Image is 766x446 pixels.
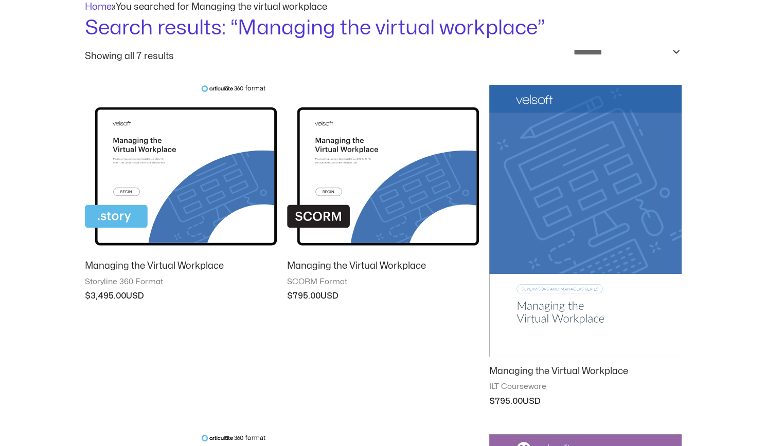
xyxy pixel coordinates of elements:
h1: Search results: “Managing the virtual workplace” [85,14,682,43]
h2: Managing the Virtual Workplace [489,365,681,377]
img: Managing the Virtual Workplace [85,85,277,252]
span: $ [85,292,91,300]
span: ILT Courseware [489,382,681,392]
span: Storyline 360 Format [85,277,277,287]
a: Managing the Virtual Workplace [85,260,277,276]
a: Managing the Virtual Workplace [287,260,479,276]
h2: Managing the Virtual Workplace [287,260,479,272]
span: SCORM Format [287,277,479,287]
bdi: 3,495.00 [85,292,126,300]
bdi: 795.00 [489,397,523,405]
select: Shop order [567,43,681,62]
h2: Managing the Virtual Workplace [85,260,277,272]
a: Home [85,3,112,11]
span: » [85,3,327,11]
span: $ [287,292,293,300]
img: Managing the Virtual Workplace [489,85,681,357]
bdi: 795.00 [287,292,320,300]
span: $ [489,397,495,405]
img: Managing the Virtual Workplace [287,85,479,252]
a: Managing the Virtual Workplace [489,365,681,382]
p: Showing all 7 results [85,52,174,61]
span: You searched for Managing the virtual workplace [116,3,327,11]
